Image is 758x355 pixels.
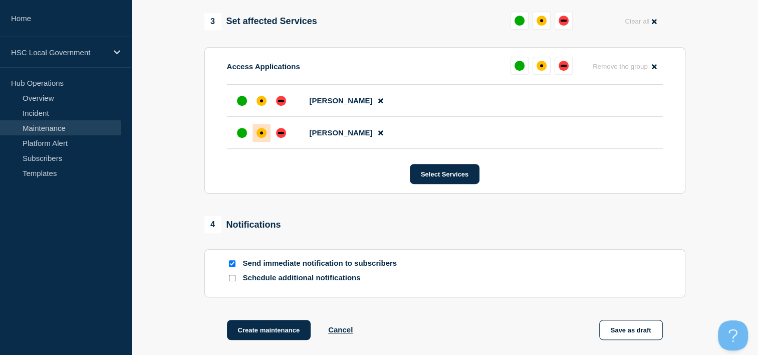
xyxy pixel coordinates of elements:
div: up [515,16,525,26]
span: 4 [204,216,221,233]
div: affected [537,61,547,71]
input: Send immediate notification to subscribers [229,260,235,267]
button: up [511,57,529,75]
div: down [559,61,569,71]
span: [PERSON_NAME] [310,96,373,105]
p: Schedule additional notifications [243,273,403,283]
span: 3 [204,13,221,30]
button: Remove the group [587,57,663,76]
div: down [276,96,286,106]
div: affected [537,16,547,26]
p: HSC Local Government [11,48,107,57]
p: Send immediate notification to subscribers [243,259,403,268]
iframe: Help Scout Beacon - Open [718,320,748,350]
input: Schedule additional notifications [229,275,235,281]
div: down [559,16,569,26]
div: Notifications [204,216,281,233]
div: up [515,61,525,71]
div: down [276,128,286,138]
div: Set affected Services [204,13,317,30]
span: Remove the group [593,63,648,70]
button: Cancel [328,325,353,334]
button: Save as draft [599,320,663,340]
button: down [555,57,573,75]
div: affected [257,96,267,106]
div: up [237,128,247,138]
button: affected [533,12,551,30]
div: affected [257,128,267,138]
div: up [237,96,247,106]
p: Access Applications [227,62,300,71]
button: affected [533,57,551,75]
button: Select Services [410,164,479,184]
button: Clear all [619,12,662,31]
button: down [555,12,573,30]
button: Create maintenance [227,320,311,340]
span: [PERSON_NAME] [310,128,373,137]
button: up [511,12,529,30]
